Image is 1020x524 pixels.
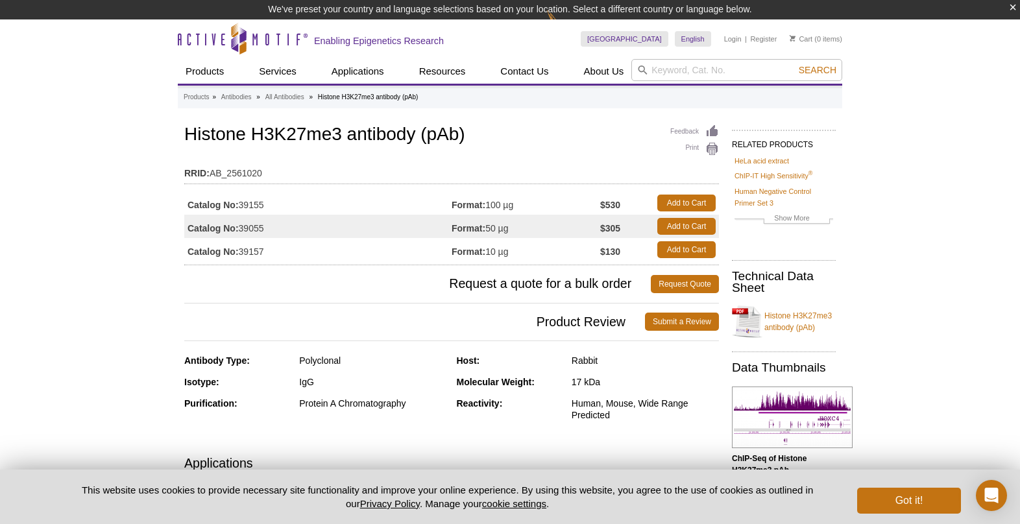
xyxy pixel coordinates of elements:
strong: Reactivity: [457,398,503,409]
span: Request a quote for a bulk order [184,275,651,293]
h2: Data Thumbnails [732,362,836,374]
li: (0 items) [790,31,842,47]
a: Add to Cart [657,195,716,211]
a: Login [724,34,742,43]
a: Antibodies [221,91,252,103]
a: Applications [324,59,392,84]
td: 10 µg [452,238,600,261]
a: [GEOGRAPHIC_DATA] [581,31,668,47]
a: Submit a Review [645,313,719,331]
strong: Catalog No: [188,199,239,211]
a: Add to Cart [657,218,716,235]
td: 39157 [184,238,452,261]
a: Show More [735,212,833,227]
strong: Isotype: [184,377,219,387]
div: 17 kDa [572,376,719,388]
a: Contact Us [492,59,556,84]
td: 100 µg [452,191,600,215]
td: AB_2561020 [184,160,719,180]
li: » [256,93,260,101]
h2: RELATED PRODUCTS [732,130,836,153]
strong: Host: [457,355,480,366]
strong: $530 [600,199,620,211]
a: Human Negative Control Primer Set 3 [735,185,833,209]
a: Request Quote [651,275,719,293]
h2: Technical Data Sheet [732,270,836,294]
a: English [675,31,711,47]
a: Cart [790,34,812,43]
strong: RRID: [184,167,210,179]
strong: $130 [600,246,620,257]
a: Print [670,142,719,156]
span: Product Review [184,313,645,331]
div: Rabbit [572,355,719,366]
td: 50 µg [452,215,600,238]
div: Protein A Chromatography [299,398,446,409]
img: Your Cart [790,35,795,42]
li: | [745,31,747,47]
a: Register [750,34,777,43]
button: cookie settings [482,498,546,509]
img: Histone H3K27me3 antibody (pAb) tested by ChIP-Seq. [732,387,853,448]
strong: Purification: [184,398,237,409]
li: » [212,93,216,101]
a: Histone H3K27me3 antibody (pAb) [732,302,836,341]
strong: Antibody Type: [184,355,250,366]
a: Services [251,59,304,84]
p: This website uses cookies to provide necessary site functionality and improve your online experie... [59,483,836,510]
strong: Format: [452,222,485,234]
strong: Catalog No: [188,222,239,234]
sup: ® [808,171,813,177]
h3: Applications [184,453,719,473]
a: Privacy Policy [360,498,420,509]
td: 39155 [184,191,452,215]
strong: Format: [452,246,485,257]
a: About Us [576,59,632,84]
span: Search [799,65,836,75]
strong: Molecular Weight: [457,377,535,387]
td: 39055 [184,215,452,238]
b: ChIP-Seq of Histone H3K27me3 pAb. [732,454,807,475]
a: HeLa acid extract [735,155,789,167]
a: Add to Cart [657,241,716,258]
div: Open Intercom Messenger [976,480,1007,511]
a: Products [184,91,209,103]
a: ChIP-IT High Sensitivity® [735,170,812,182]
li: Histone H3K27me3 antibody (pAb) [318,93,419,101]
a: Resources [411,59,474,84]
button: Search [795,64,840,76]
a: All Antibodies [265,91,304,103]
div: IgG [299,376,446,388]
h1: Histone H3K27me3 antibody (pAb) [184,125,719,147]
a: Products [178,59,232,84]
button: Got it! [857,488,961,514]
div: Polyclonal [299,355,446,366]
strong: Format: [452,199,485,211]
li: » [309,93,313,101]
a: Feedback [670,125,719,139]
div: Human, Mouse, Wide Range Predicted [572,398,719,421]
img: Change Here [547,10,581,40]
strong: $305 [600,222,620,234]
input: Keyword, Cat. No. [631,59,842,81]
strong: Catalog No: [188,246,239,257]
h2: Enabling Epigenetics Research [314,35,444,47]
p: (Click image to enlarge and see details.) [732,453,836,499]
